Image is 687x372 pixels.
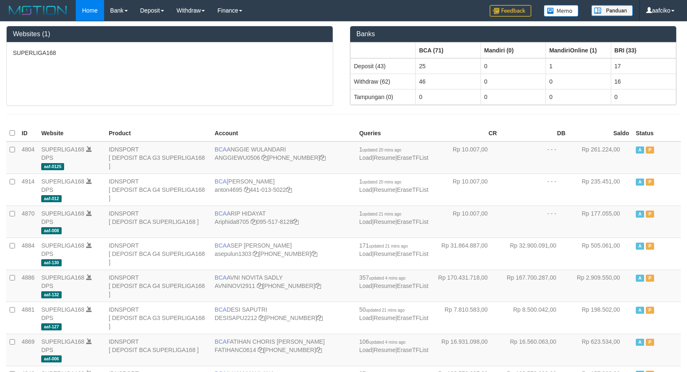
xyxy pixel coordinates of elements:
td: Rp 505.061,00 [569,238,632,270]
a: Resume [374,283,396,289]
span: Active [636,211,644,218]
img: MOTION_logo.png [6,4,70,17]
span: aaf-012 [41,195,62,202]
a: SUPERLIGA168 [41,338,85,345]
td: 4914 [18,174,38,206]
a: Copy anton4695 to clipboard [244,186,250,193]
span: Paused [646,275,654,282]
td: AVNI NOVITA SADLY [PHONE_NUMBER] [212,270,356,302]
a: Resume [374,347,396,353]
th: Website [38,125,105,141]
td: IDNSPORT [ DEPOSIT BCA G3 SUPERLIGA168 ] [105,141,211,174]
a: anton4695 [215,186,242,193]
span: 50 [359,306,405,313]
a: Load [359,218,372,225]
a: Resume [374,154,396,161]
a: EraseTFList [397,315,428,321]
td: DPS [38,334,105,366]
span: aaf-132 [41,291,62,298]
td: 4869 [18,334,38,366]
th: Group: activate to sort column ascending [480,42,545,58]
td: IDNSPORT [ DEPOSIT BCA G4 SUPERLIGA168 ] [105,238,211,270]
a: Resume [374,186,396,193]
span: updated 4 mins ago [369,340,406,345]
td: DPS [38,302,105,334]
span: updated 20 mins ago [363,148,401,152]
td: IDNSPORT [ DEPOSIT BCA SUPERLIGA168 ] [105,334,211,366]
a: Copy ANGGIEWU0506 to clipboard [261,154,267,161]
a: Load [359,154,372,161]
th: Group: activate to sort column ascending [611,42,676,58]
span: Paused [646,211,654,218]
td: Rp 623.534,00 [569,334,632,366]
td: Rp 177.055,00 [569,206,632,238]
a: DESISAPU2212 [215,315,257,321]
td: Rp 16.931.098,00 [432,334,500,366]
td: DPS [38,270,105,302]
span: updated 4 mins ago [369,276,406,280]
a: Copy 4410135022 to clipboard [286,186,292,193]
span: Paused [646,243,654,250]
a: Load [359,315,372,321]
img: Button%20Memo.svg [544,5,579,17]
a: Copy asepulun1303 to clipboard [253,250,259,257]
td: Rp 167.700.287,00 [500,270,569,302]
span: 357 [359,274,406,281]
span: Active [636,146,644,154]
td: 4881 [18,302,38,334]
td: Withdraw (62) [351,74,416,89]
td: 16 [611,74,676,89]
td: 1 [546,58,611,74]
a: Load [359,186,372,193]
td: - - - [500,141,569,174]
span: BCA [215,338,227,345]
td: Rp 8.500.042,00 [500,302,569,334]
td: DESI SAPUTRI [PHONE_NUMBER] [212,302,356,334]
a: Resume [374,250,396,257]
a: EraseTFList [397,186,428,193]
span: aaf-127 [41,323,62,330]
td: ANGGIE WULANDARI [PHONE_NUMBER] [212,141,356,174]
td: Rp 10.007,00 [432,174,500,206]
img: Feedback.jpg [490,5,531,17]
td: [PERSON_NAME] 441-013-5022 [212,174,356,206]
a: Copy DESISAPU2212 to clipboard [259,315,264,321]
span: BCA [215,306,227,313]
span: BCA [215,178,227,185]
td: Rp 16.560.063,00 [500,334,569,366]
a: FATIHANC0614 [215,347,256,353]
a: SUPERLIGA168 [41,242,85,249]
a: Copy FATIHANC0614 to clipboard [258,347,264,353]
td: DPS [38,141,105,174]
h3: Banks [356,30,670,38]
td: 4884 [18,238,38,270]
a: Copy 4062213373 to clipboard [320,154,326,161]
span: updated 21 mins ago [369,244,408,248]
td: Rp 235.451,00 [569,174,632,206]
td: Deposit (43) [351,58,416,74]
span: Active [636,275,644,282]
span: | | [359,306,428,321]
span: updated 21 mins ago [366,308,404,312]
a: Copy 4062280453 to clipboard [317,315,323,321]
img: panduan.png [591,5,633,16]
a: Resume [374,218,396,225]
span: | | [359,146,428,161]
td: Rp 7.810.583,00 [432,302,500,334]
td: Tampungan (0) [351,89,416,104]
a: SUPERLIGA168 [41,178,85,185]
th: Group: activate to sort column ascending [416,42,480,58]
td: Rp 31.864.887,00 [432,238,500,270]
th: CR [432,125,500,141]
td: Rp 32.900.091,00 [500,238,569,270]
a: EraseTFList [397,218,428,225]
span: BCA [215,242,227,249]
td: - - - [500,174,569,206]
a: Load [359,347,372,353]
td: - - - [500,206,569,238]
td: 0 [546,74,611,89]
th: Product [105,125,211,141]
td: ARIP HIDAYAT 095-517-8128 [212,206,356,238]
th: ID [18,125,38,141]
span: | | [359,210,428,225]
